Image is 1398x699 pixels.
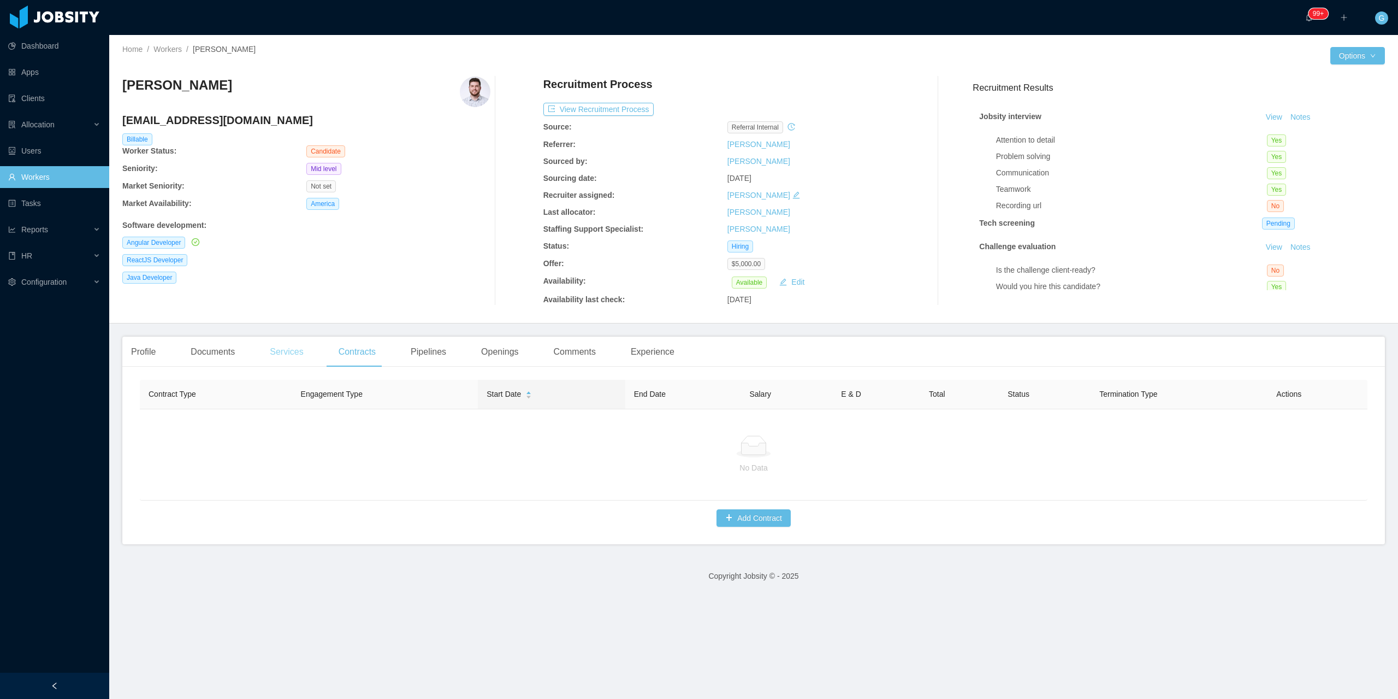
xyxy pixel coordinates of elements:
[122,337,164,367] div: Profile
[996,281,1267,292] div: Would you hire this candidate?
[543,103,654,116] button: icon: exportView Recruitment Process
[996,265,1267,276] div: Is the challenge client-ready?
[1267,265,1284,277] span: No
[149,462,1359,474] p: No Data
[1267,167,1287,179] span: Yes
[182,337,244,367] div: Documents
[122,113,490,128] h4: [EMAIL_ADDRESS][DOMAIN_NAME]
[727,121,783,133] span: Referral internal
[306,145,345,157] span: Candidate
[543,259,564,268] b: Offer:
[1286,241,1315,254] button: Notes
[1008,390,1029,398] span: Status
[472,337,528,367] div: Openings
[193,45,256,54] span: [PERSON_NAME]
[21,251,32,260] span: HR
[1276,390,1301,398] span: Actions
[525,390,532,397] div: Sort
[1267,281,1287,293] span: Yes
[8,87,100,109] a: icon: auditClients
[306,180,336,192] span: Not set
[543,225,644,233] b: Staffing Support Specialist:
[1379,11,1385,25] span: G
[543,208,596,216] b: Last allocator:
[622,337,683,367] div: Experience
[634,390,666,398] span: End Date
[727,174,751,183] span: [DATE]
[122,45,143,54] a: Home
[487,389,521,400] span: Start Date
[979,242,1056,251] strong: Challenge evaluation
[841,390,861,398] span: E & D
[543,295,625,304] b: Availability last check:
[1340,14,1348,21] i: icon: plus
[8,166,100,188] a: icon: userWorkers
[543,174,597,183] b: Sourcing date:
[716,509,791,527] button: icon: plusAdd Contract
[21,278,67,286] span: Configuration
[122,77,232,94] h3: [PERSON_NAME]
[189,238,199,246] a: icon: check-circle
[1267,151,1287,163] span: Yes
[979,112,1041,121] strong: Jobsity interview
[996,134,1267,146] div: Attention to detail
[973,81,1385,95] h3: Recruitment Results
[543,105,654,114] a: icon: exportView Recruitment Process
[1267,200,1284,212] span: No
[8,35,100,57] a: icon: pie-chartDashboard
[1267,184,1287,196] span: Yes
[301,390,363,398] span: Engagement Type
[526,394,532,397] i: icon: caret-down
[8,278,16,286] i: icon: setting
[1308,8,1328,19] sup: 221
[306,163,341,175] span: Mid level
[153,45,182,54] a: Workers
[727,157,790,166] a: [PERSON_NAME]
[727,208,790,216] a: [PERSON_NAME]
[792,191,800,199] i: icon: edit
[8,61,100,83] a: icon: appstoreApps
[727,295,751,304] span: [DATE]
[749,390,771,398] span: Salary
[1305,14,1313,21] i: icon: bell
[21,120,55,129] span: Allocation
[543,277,586,285] b: Availability:
[1262,243,1286,251] a: View
[543,77,653,92] h4: Recruitment Process
[1262,218,1295,230] span: Pending
[1286,111,1315,124] button: Notes
[261,337,312,367] div: Services
[192,238,199,246] i: icon: check-circle
[122,199,192,208] b: Market Availability:
[8,226,16,233] i: icon: line-chart
[149,390,196,398] span: Contract Type
[727,225,790,233] a: [PERSON_NAME]
[543,140,576,149] b: Referrer:
[147,45,149,54] span: /
[543,157,588,166] b: Sourced by:
[727,191,790,199] a: [PERSON_NAME]
[727,258,765,270] span: $5,000.00
[1267,134,1287,146] span: Yes
[545,337,605,367] div: Comments
[21,225,48,234] span: Reports
[543,191,615,199] b: Recruiter assigned:
[330,337,384,367] div: Contracts
[996,167,1267,179] div: Communication
[460,77,490,107] img: 64067cf3-15eb-4bc1-922f-ad8eb5a023a1_6846f441b21b2-400w.png
[8,192,100,214] a: icon: profileTasks
[543,242,569,250] b: Status:
[122,272,176,284] span: Java Developer
[122,221,206,230] b: Software development :
[996,151,1267,162] div: Problem solving
[122,254,187,266] span: ReactJS Developer
[122,146,176,155] b: Worker Status:
[122,237,185,249] span: Angular Developer
[1099,390,1157,398] span: Termination Type
[996,184,1267,195] div: Teamwork
[109,557,1398,595] footer: Copyright Jobsity © - 2025
[122,133,152,145] span: Billable
[727,240,753,252] span: Hiring
[979,219,1035,227] strong: Tech screening
[122,181,185,190] b: Market Seniority:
